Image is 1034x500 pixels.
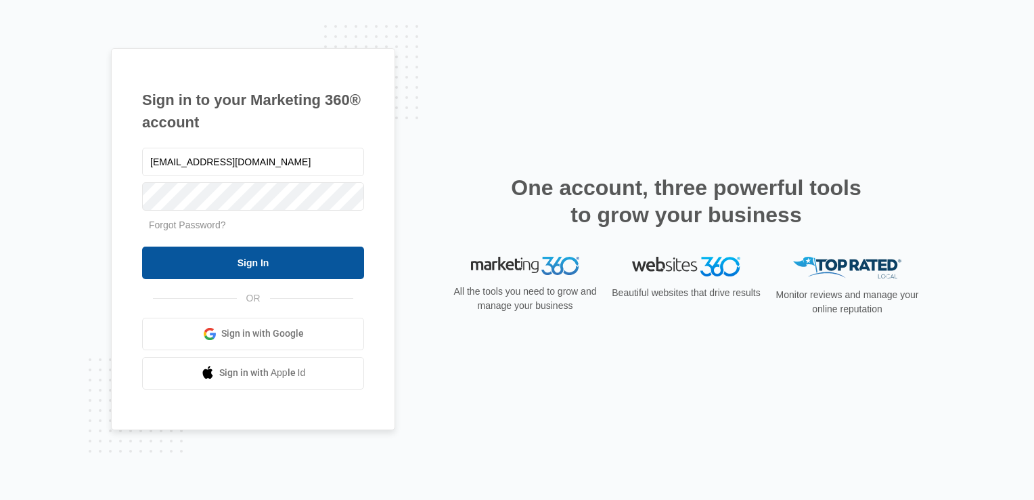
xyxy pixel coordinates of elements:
[793,257,901,279] img: Top Rated Local
[219,366,306,380] span: Sign in with Apple Id
[142,247,364,279] input: Sign In
[149,220,226,230] a: Forgot Password?
[771,288,923,316] p: Monitor reviews and manage your online reputation
[142,318,364,350] a: Sign in with Google
[142,148,364,176] input: Email
[610,286,762,300] p: Beautiful websites that drive results
[449,285,601,313] p: All the tools you need to grow and manage your business
[142,89,364,133] h1: Sign in to your Marketing 360® account
[632,257,740,276] img: Websites 360
[237,291,270,306] span: OR
[221,327,304,341] span: Sign in with Google
[471,257,579,276] img: Marketing 360
[142,357,364,390] a: Sign in with Apple Id
[507,174,866,228] h2: One account, three powerful tools to grow your business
